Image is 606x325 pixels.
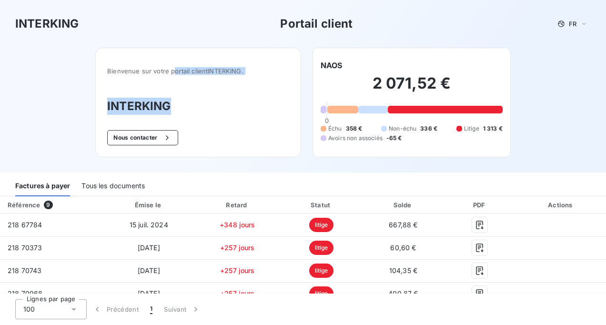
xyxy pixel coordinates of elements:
button: Précédent [87,299,144,319]
span: 358 € [346,124,363,133]
span: 1 313 € [483,124,503,133]
span: Avoirs non associés [328,134,383,142]
span: litige [309,241,334,255]
h3: INTERKING [15,15,79,32]
span: Non-échu [389,124,416,133]
span: 0 [325,117,329,124]
span: 60,60 € [390,244,416,252]
h6: NAOS [321,60,343,71]
span: 336 € [420,124,437,133]
span: 400,87 € [388,289,418,297]
span: [DATE] [138,266,160,274]
span: 218 67784 [8,221,42,229]
div: Tous les documents [81,176,145,196]
div: Référence [8,201,40,209]
span: 1 [150,305,152,314]
span: +348 jours [220,221,255,229]
span: -65 € [386,134,402,142]
button: Nous contacter [107,130,178,145]
span: 667,88 € [389,221,417,229]
div: Factures à payer [15,176,70,196]
span: Échu [328,124,342,133]
span: 9 [44,201,52,209]
span: +257 jours [220,266,255,274]
div: Actions [518,200,604,210]
h2: 2 071,52 € [321,74,503,102]
button: 1 [144,299,158,319]
span: 100 [23,305,35,314]
div: Solde [365,200,442,210]
span: 15 juil. 2024 [130,221,168,229]
div: Statut [282,200,361,210]
span: 218 70373 [8,244,42,252]
span: 218 70743 [8,266,41,274]
span: litige [309,218,334,232]
span: 104,35 € [389,266,417,274]
span: [DATE] [138,244,160,252]
h3: Portail client [280,15,353,32]
span: Litige [464,124,479,133]
span: Bienvenue sur votre portail client INTERKING . [107,67,289,75]
button: Suivant [158,299,206,319]
div: PDF [445,200,515,210]
div: Émise le [104,200,193,210]
span: +257 jours [220,244,255,252]
span: +257 jours [220,289,255,297]
h3: INTERKING [107,98,289,115]
span: 218 70968 [8,289,42,297]
span: litige [309,264,334,278]
div: Retard [197,200,278,210]
span: [DATE] [138,289,160,297]
span: FR [569,20,576,28]
span: litige [309,286,334,301]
